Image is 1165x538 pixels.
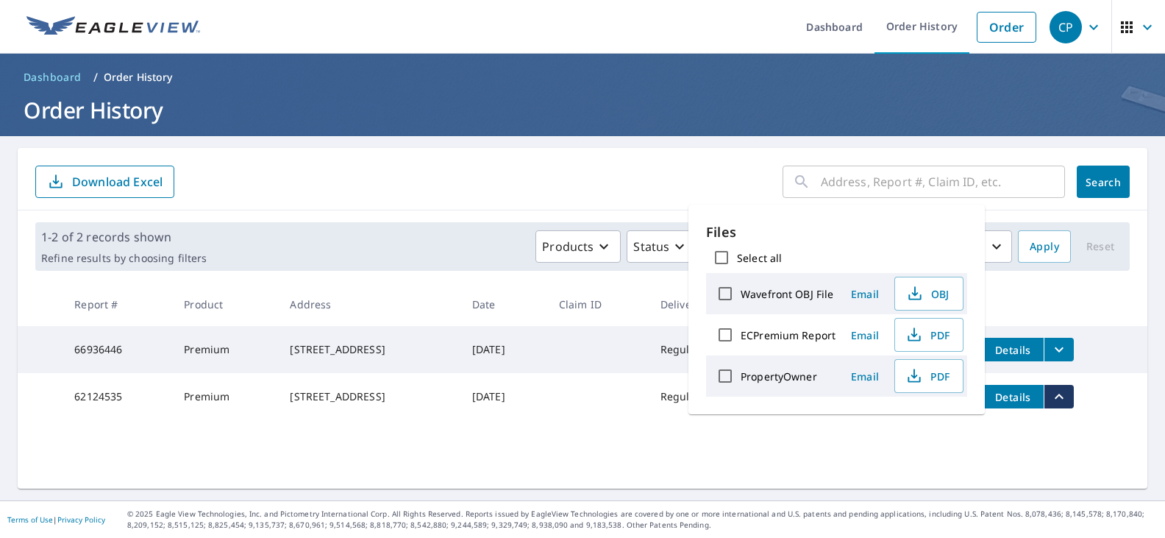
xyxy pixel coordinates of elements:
[991,343,1035,357] span: Details
[847,369,883,383] span: Email
[649,373,747,420] td: Regular
[63,373,172,420] td: 62124535
[460,326,547,373] td: [DATE]
[172,283,278,326] th: Product
[627,230,696,263] button: Status
[1018,230,1071,263] button: Apply
[63,283,172,326] th: Report #
[7,514,53,525] a: Terms of Use
[1044,338,1074,361] button: filesDropdownBtn-66936446
[904,326,951,344] span: PDF
[982,385,1044,408] button: detailsBtn-62124535
[741,369,817,383] label: PropertyOwner
[35,166,174,198] button: Download Excel
[57,514,105,525] a: Privacy Policy
[741,287,833,301] label: Wavefront OBJ File
[290,389,448,404] div: [STREET_ADDRESS]
[290,342,448,357] div: [STREET_ADDRESS]
[7,515,105,524] p: |
[982,338,1044,361] button: detailsBtn-66936446
[41,252,207,265] p: Refine results by choosing filters
[894,277,963,311] button: OBJ
[737,251,782,265] label: Select all
[24,70,82,85] span: Dashboard
[841,365,888,388] button: Email
[841,283,888,305] button: Email
[821,161,1065,202] input: Address, Report #, Claim ID, etc.
[460,283,547,326] th: Date
[741,328,836,342] label: ECPremium Report
[18,95,1147,125] h1: Order History
[894,359,963,393] button: PDF
[93,68,98,86] li: /
[1044,385,1074,408] button: filesDropdownBtn-62124535
[904,367,951,385] span: PDF
[278,283,460,326] th: Address
[977,12,1036,43] a: Order
[18,66,88,89] a: Dashboard
[649,326,747,373] td: Regular
[72,174,163,190] p: Download Excel
[26,16,200,38] img: EV Logo
[894,318,963,352] button: PDF
[1050,11,1082,43] div: CP
[904,285,951,302] span: OBJ
[535,230,621,263] button: Products
[104,70,173,85] p: Order History
[1089,175,1118,189] span: Search
[841,324,888,347] button: Email
[172,326,278,373] td: Premium
[633,238,669,255] p: Status
[649,283,747,326] th: Delivery
[127,509,1158,531] p: © 2025 Eagle View Technologies, Inc. and Pictometry International Corp. All Rights Reserved. Repo...
[1077,166,1130,198] button: Search
[706,222,967,242] p: Files
[847,287,883,301] span: Email
[1030,238,1059,256] span: Apply
[172,373,278,420] td: Premium
[460,373,547,420] td: [DATE]
[18,66,1147,89] nav: breadcrumb
[547,283,649,326] th: Claim ID
[991,390,1035,404] span: Details
[63,326,172,373] td: 66936446
[542,238,594,255] p: Products
[41,228,207,246] p: 1-2 of 2 records shown
[847,328,883,342] span: Email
